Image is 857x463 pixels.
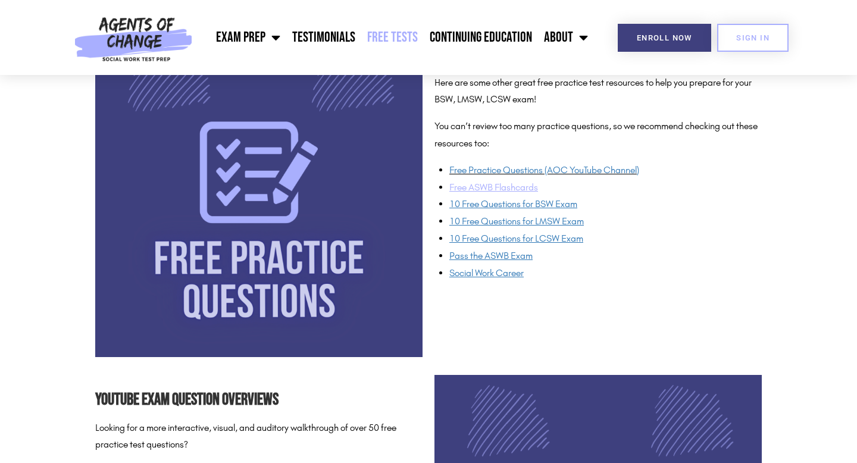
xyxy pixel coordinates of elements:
[449,182,538,193] a: Free ASWB Flashcards
[449,250,535,261] a: Pass the ASWB Exam
[449,215,584,227] a: 10 Free Questions for LMSW Exam
[449,198,577,209] a: 10 Free Questions for BSW Exam
[717,24,789,52] a: SIGN IN
[449,164,639,176] a: Free Practice Questions (AOC YouTube Channel)
[198,23,595,52] nav: Menu
[538,23,594,52] a: About
[95,387,423,414] h2: YouTube Exam Question Overviews
[210,23,286,52] a: Exam Prep
[449,250,533,261] span: Pass the ASWB Exam
[449,267,524,279] a: Social Work Career
[361,23,424,52] a: Free Tests
[618,24,711,52] a: Enroll Now
[449,233,583,244] a: 10 Free Questions for LCSW Exam
[95,420,423,454] p: Looking for a more interactive, visual, and auditory walkthrough of over 50 free practice test qu...
[736,34,770,42] span: SIGN IN
[434,118,762,152] p: You can’t review too many practice questions, so we recommend checking out these resources too:
[424,23,538,52] a: Continuing Education
[286,23,361,52] a: Testimonials
[637,34,692,42] span: Enroll Now
[434,74,762,109] p: Here are some other great free practice test resources to help you prepare for your BSW, LMSW, LC...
